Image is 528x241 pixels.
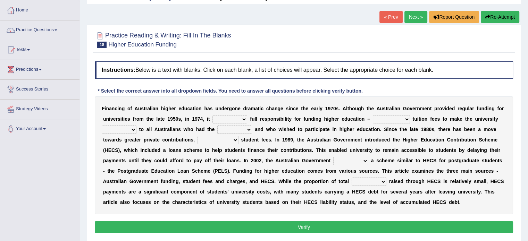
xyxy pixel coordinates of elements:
[115,106,117,111] b: c
[286,116,287,122] b: i
[350,116,353,122] b: c
[192,116,195,122] b: 1
[243,106,246,111] b: d
[467,116,470,122] b: h
[285,116,286,122] b: l
[454,116,457,122] b: a
[120,116,122,122] b: i
[478,116,481,122] b: n
[478,106,481,111] b: u
[280,116,283,122] b: b
[215,106,218,111] b: u
[450,116,454,122] b: m
[269,106,272,111] b: h
[248,106,251,111] b: a
[156,116,158,122] b: l
[334,116,337,122] b: e
[198,116,200,122] b: 7
[358,106,361,111] b: g
[485,116,488,122] b: e
[475,116,478,122] b: u
[425,116,428,122] b: n
[392,106,393,111] b: l
[412,106,415,111] b: e
[434,106,437,111] b: p
[477,106,478,111] b: f
[386,106,387,111] b: t
[108,41,177,48] small: Higher Education Funding
[339,106,340,111] b: .
[289,116,292,122] b: y
[286,106,289,111] b: s
[224,106,227,111] b: e
[468,106,469,111] b: l
[327,116,328,122] b: i
[342,116,344,122] b: e
[123,116,125,122] b: i
[452,106,455,111] b: d
[430,116,432,122] b: f
[131,106,132,111] b: f
[278,127,282,132] b: w
[437,116,440,122] b: s
[492,106,495,111] b: g
[397,106,400,111] b: n
[204,106,207,111] b: h
[299,116,301,122] b: r
[195,106,199,111] b: o
[301,106,303,111] b: t
[336,106,339,111] b: s
[333,106,336,111] b: 0
[347,106,349,111] b: t
[430,106,431,111] b: t
[0,100,79,117] a: Strategy Videos
[457,116,460,122] b: k
[497,106,499,111] b: f
[174,106,176,111] b: r
[445,106,446,111] b: i
[494,116,495,122] b: t
[0,60,79,77] a: Predictions
[258,106,260,111] b: t
[412,116,414,122] b: t
[443,116,444,122] b: t
[106,106,109,111] b: n
[221,106,224,111] b: d
[331,116,334,122] b: h
[259,106,261,111] b: i
[145,106,147,111] b: r
[122,116,124,122] b: t
[404,11,427,23] a: Next »
[125,116,127,122] b: e
[235,106,238,111] b: n
[0,119,79,137] a: Your Account
[444,116,447,122] b: o
[146,127,149,132] b: a
[325,106,328,111] b: 1
[272,106,275,111] b: a
[0,1,79,18] a: Home
[209,127,212,132] b: h
[343,106,346,111] b: A
[187,127,191,132] b: h
[356,116,358,122] b: t
[470,116,472,122] b: e
[488,106,492,111] b: n
[95,221,513,233] button: Verify
[190,106,193,111] b: a
[251,106,255,111] b: m
[127,106,131,111] b: o
[349,106,352,111] b: h
[280,106,283,111] b: e
[218,106,221,111] b: n
[296,106,299,111] b: e
[420,106,424,111] b: m
[134,106,138,111] b: A
[465,106,468,111] b: u
[176,116,178,122] b: 0
[106,116,109,122] b: n
[227,106,229,111] b: r
[308,116,311,122] b: n
[417,116,419,122] b: i
[208,116,210,122] b: t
